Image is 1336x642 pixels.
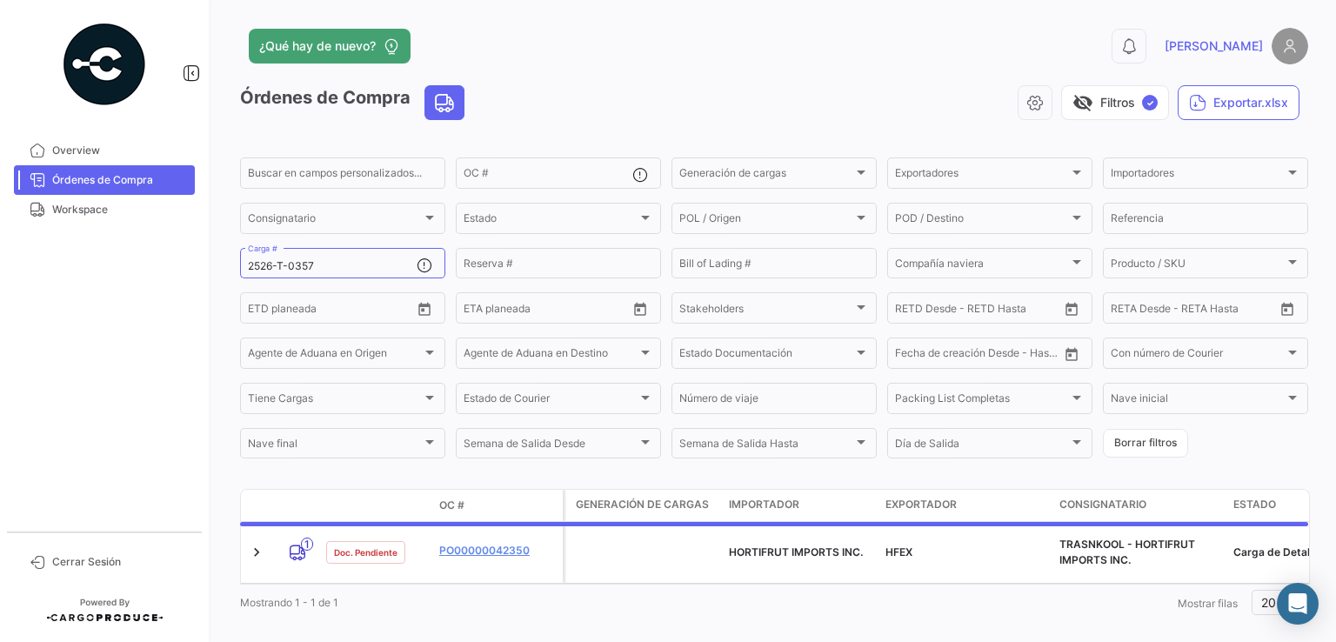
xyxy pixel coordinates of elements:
[895,395,1069,407] span: Packing List Completas
[1154,304,1232,317] input: Hasta
[301,538,313,551] span: 1
[248,350,422,362] span: Agente de Aduana en Origen
[722,490,878,521] datatable-header-cell: Importador
[1059,341,1085,367] button: Open calendar
[895,440,1069,452] span: Día de Salida
[439,498,464,513] span: OC #
[885,545,912,558] span: HFEX
[679,170,853,182] span: Generación de cargas
[895,170,1069,182] span: Exportadores
[52,554,188,570] span: Cerrar Sesión
[334,545,397,559] span: Doc. Pendiente
[52,143,188,158] span: Overview
[679,304,853,317] span: Stakeholders
[895,215,1069,227] span: POD / Destino
[1142,95,1158,110] span: ✓
[464,350,638,362] span: Agente de Aduana en Destino
[895,350,926,362] input: Desde
[627,296,653,322] button: Open calendar
[248,440,422,452] span: Nave final
[679,440,853,452] span: Semana de Salida Hasta
[895,260,1069,272] span: Compañía naviera
[248,395,422,407] span: Tiene Cargas
[291,304,370,317] input: Hasta
[432,491,563,520] datatable-header-cell: OC #
[1261,595,1276,610] span: 20
[249,29,411,64] button: ¿Qué hay de nuevo?
[248,215,422,227] span: Consignatario
[61,21,148,108] img: powered-by.png
[729,545,863,558] span: HORTIFRUT IMPORTS INC.
[939,350,1017,362] input: Hasta
[464,440,638,452] span: Semana de Salida Desde
[507,304,585,317] input: Hasta
[565,490,722,521] datatable-header-cell: Generación de cargas
[439,543,556,558] a: PO00000042350
[52,172,188,188] span: Órdenes de Compra
[319,498,432,512] datatable-header-cell: Estado Doc.
[1178,85,1299,120] button: Exportar.xlsx
[878,490,1052,521] datatable-header-cell: Exportador
[14,165,195,195] a: Órdenes de Compra
[464,215,638,227] span: Estado
[1277,583,1319,625] div: Abrir Intercom Messenger
[939,304,1017,317] input: Hasta
[259,37,376,55] span: ¿Qué hay de nuevo?
[576,497,709,512] span: Generación de cargas
[464,304,495,317] input: Desde
[679,350,853,362] span: Estado Documentación
[14,195,195,224] a: Workspace
[885,497,957,512] span: Exportador
[240,596,338,609] span: Mostrando 1 - 1 de 1
[52,202,188,217] span: Workspace
[1233,497,1276,512] span: Estado
[411,296,438,322] button: Open calendar
[1111,170,1285,182] span: Importadores
[464,395,638,407] span: Estado de Courier
[729,497,799,512] span: Importador
[1059,497,1146,512] span: Consignatario
[679,215,853,227] span: POL / Origen
[1061,85,1169,120] button: visibility_offFiltros✓
[1103,429,1188,458] button: Borrar filtros
[895,304,926,317] input: Desde
[1059,296,1085,322] button: Open calendar
[1111,260,1285,272] span: Producto / SKU
[276,498,319,512] datatable-header-cell: Modo de Transporte
[1111,304,1142,317] input: Desde
[1111,350,1285,362] span: Con número de Courier
[1052,490,1226,521] datatable-header-cell: Consignatario
[1272,28,1308,64] img: placeholder-user.png
[425,86,464,119] button: Land
[1178,597,1238,610] span: Mostrar filas
[248,544,265,561] a: Expand/Collapse Row
[1072,92,1093,113] span: visibility_off
[1165,37,1263,55] span: [PERSON_NAME]
[240,85,470,120] h3: Órdenes de Compra
[14,136,195,165] a: Overview
[1111,395,1285,407] span: Nave inicial
[1059,538,1195,566] span: TRASNKOOL - HORTIFRUT IMPORTS INC.
[1274,296,1300,322] button: Open calendar
[248,304,279,317] input: Desde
